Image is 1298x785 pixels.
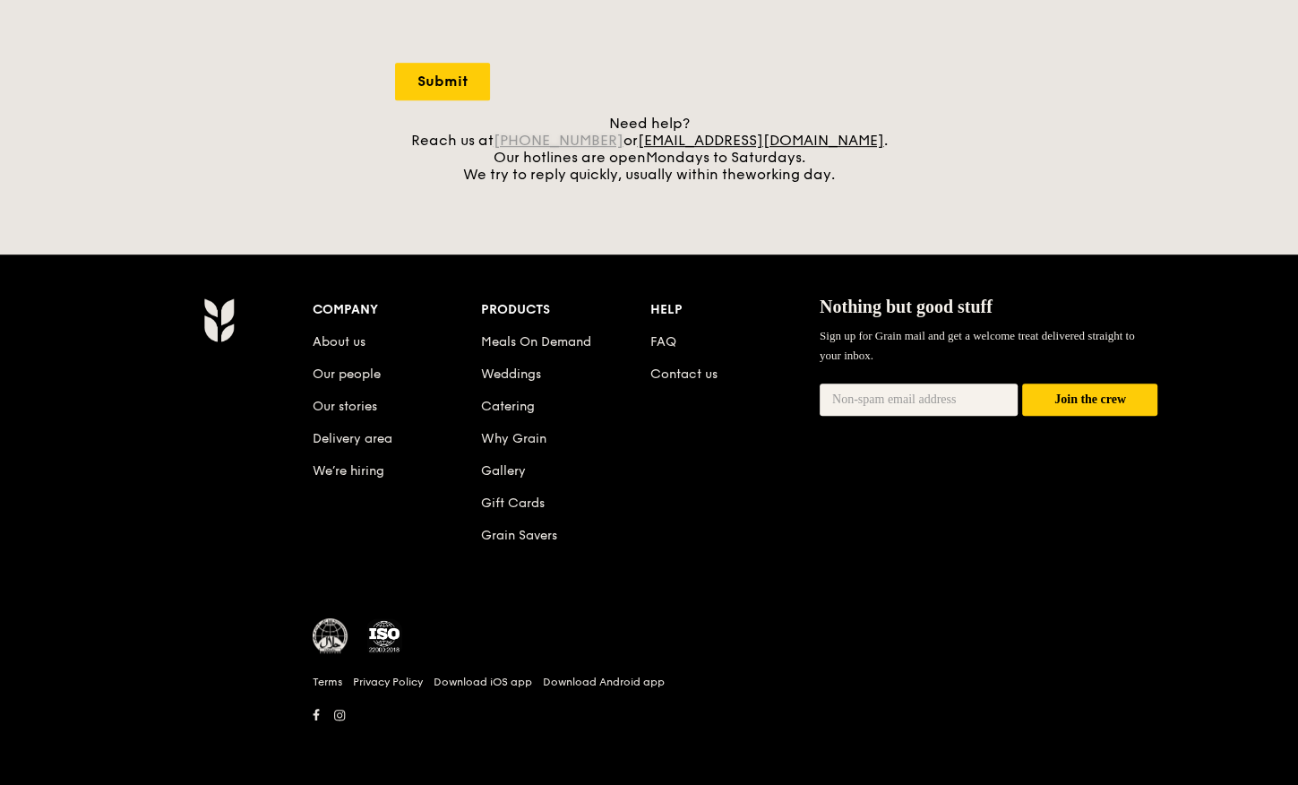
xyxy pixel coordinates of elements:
input: Submit [395,63,490,100]
a: Contact us [650,367,718,382]
h6: Revision [133,728,1165,742]
a: About us [313,334,365,349]
a: Download iOS app [434,675,532,689]
a: Grain Savers [481,528,557,543]
a: Gift Cards [481,496,545,511]
button: Join the crew [1022,384,1157,417]
span: working day. [745,166,835,183]
a: Our stories [313,399,377,414]
a: [PHONE_NUMBER] [494,132,623,149]
span: Nothing but good stuff [820,297,993,316]
a: We’re hiring [313,463,384,479]
a: Delivery area [313,431,392,446]
img: Grain [203,298,235,342]
a: Privacy Policy [353,675,423,689]
img: ISO Certified [366,618,402,654]
a: Why Grain [481,431,546,446]
a: Download Android app [543,675,665,689]
div: Products [481,298,650,323]
a: Weddings [481,367,541,382]
a: FAQ [650,334,676,349]
input: Non-spam email address [820,384,1019,416]
a: Catering [481,399,535,414]
a: Meals On Demand [481,334,591,349]
a: Our people [313,367,381,382]
span: Sign up for Grain mail and get a welcome treat delivered straight to your inbox. [820,329,1135,362]
img: MUIS Halal Certified [313,618,348,654]
a: Terms [313,675,342,689]
div: Company [313,298,482,323]
a: Gallery [481,463,526,479]
div: Help [650,298,820,323]
div: Need help? Reach us at or . Our hotlines are open We try to reply quickly, usually within the [395,115,904,183]
a: [EMAIL_ADDRESS][DOMAIN_NAME] [638,132,884,149]
span: Mondays to Saturdays. [646,149,805,166]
